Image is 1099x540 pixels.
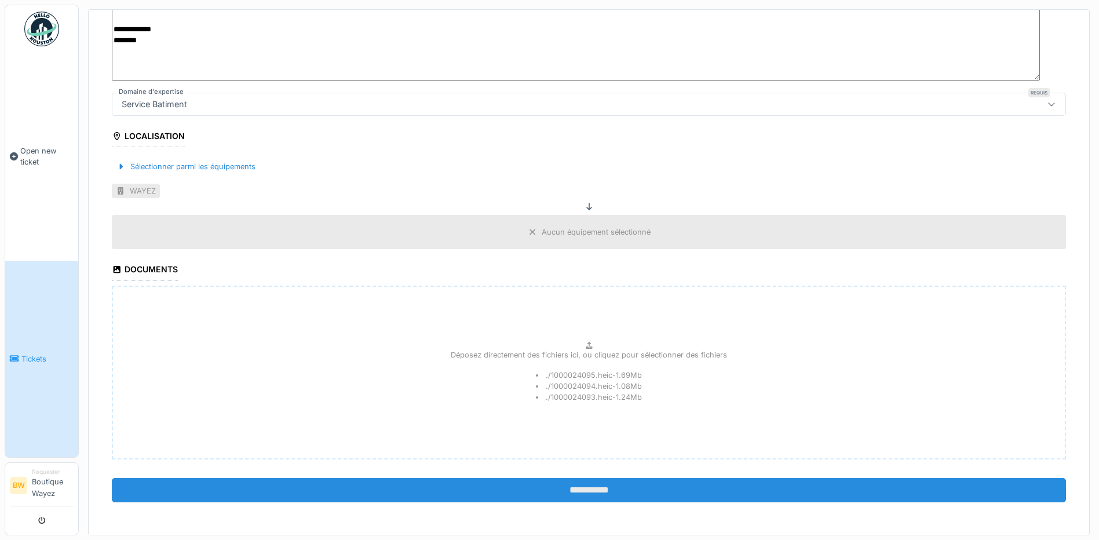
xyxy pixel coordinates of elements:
li: BW [10,477,27,494]
div: Service Batiment [117,98,192,111]
li: ./1000024093.heic - 1.24 Mb [536,392,642,403]
div: Sélectionner parmi les équipements [112,159,260,174]
p: Déposez directement des fichiers ici, ou cliquez pour sélectionner des fichiers [451,349,727,360]
div: Requis [1028,88,1050,97]
a: BW RequesterBoutique Wayez [10,468,74,506]
li: ./1000024094.heic - 1.08 Mb [536,381,642,392]
span: Open new ticket [20,145,74,167]
div: Documents [112,261,178,280]
div: Localisation [112,127,185,147]
span: Tickets [21,353,74,364]
div: Aucun équipement sélectionné [542,227,651,238]
div: Requester [32,468,74,476]
img: Badge_color-CXgf-gQk.svg [24,12,59,46]
label: Domaine d'expertise [116,87,186,97]
a: Tickets [5,261,78,457]
li: ./1000024095.heic - 1.69 Mb [536,370,642,381]
li: Boutique Wayez [32,468,74,503]
a: Open new ticket [5,53,78,261]
div: WAYEZ [130,185,156,196]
